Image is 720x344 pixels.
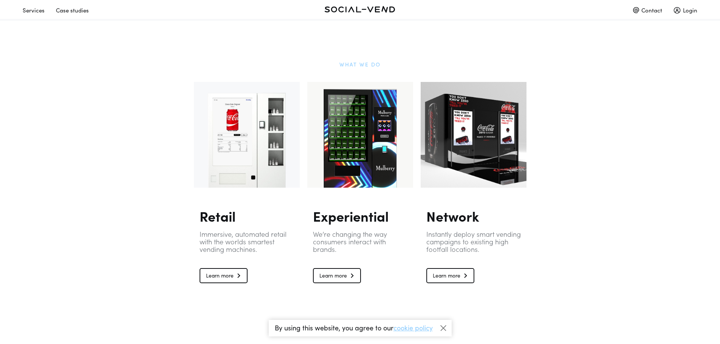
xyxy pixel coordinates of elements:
a: Learn more [200,268,248,283]
a: Learn more [426,268,474,283]
p: We’re changing the way consumers interact with brands. [313,230,407,253]
a: Learn more [313,268,361,283]
a: Case studies [56,3,100,11]
p: Instantly deploy smart vending campaigns to existing high footfall locations. [426,230,521,253]
h2: Retail [200,209,294,223]
div: Case studies [56,3,89,17]
div: Login [674,3,697,17]
h2: Experiential [313,209,407,223]
p: By using this website, you agree to our [275,324,433,331]
a: cookie policy [393,323,433,332]
div: Services [23,3,45,17]
h1: What we do [194,62,526,67]
h2: Network [426,209,521,223]
p: Immersive, automated retail with the worlds smartest vending machines. [200,230,294,253]
div: Contact [633,3,662,17]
